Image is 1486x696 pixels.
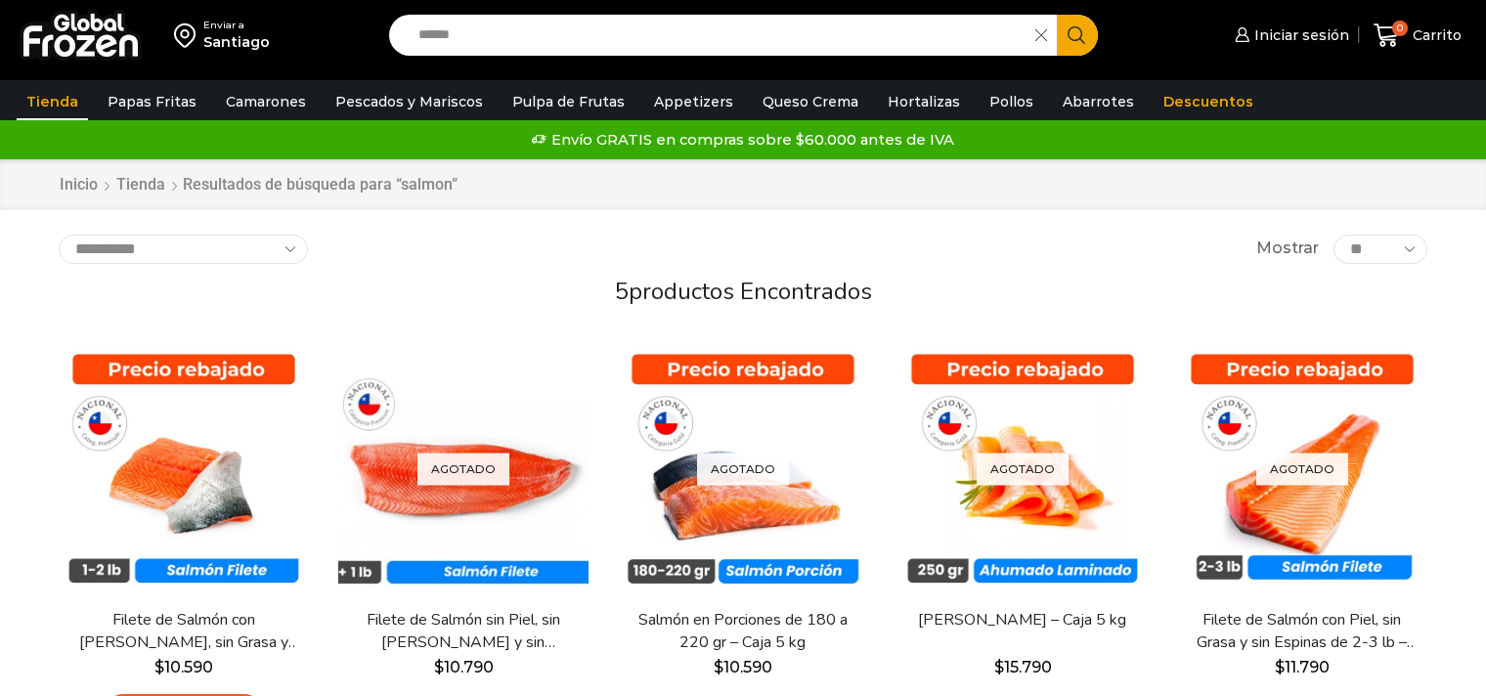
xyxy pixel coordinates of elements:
span: productos encontrados [629,276,872,307]
span: $ [154,658,164,676]
a: Abarrotes [1053,83,1144,120]
h1: Resultados de búsqueda para “salmon” [183,175,458,194]
a: [PERSON_NAME] – Caja 5 kg [910,609,1135,631]
a: Inicio [59,174,99,196]
div: Santiago [203,32,270,52]
a: Salmón en Porciones de 180 a 220 gr – Caja 5 kg [631,609,855,654]
span: Mostrar [1256,238,1319,260]
a: Iniciar sesión [1230,16,1349,55]
a: 0 Carrito [1369,13,1466,59]
bdi: 11.790 [1275,658,1330,676]
span: $ [714,658,723,676]
div: Enviar a [203,19,270,32]
a: Filete de Salmón con Piel, sin Grasa y sin Espinas de 2-3 lb – Premium – Caja 10 kg [1190,609,1415,654]
p: Agotado [417,453,509,485]
a: Appetizers [644,83,743,120]
bdi: 10.590 [154,658,213,676]
span: 0 [1392,21,1408,36]
a: Filete de Salmón con [PERSON_NAME], sin Grasa y sin Espinas 1-2 lb – Caja 10 Kg [71,609,296,654]
span: 5 [615,276,629,307]
a: Filete de Salmón sin Piel, sin [PERSON_NAME] y sin [PERSON_NAME] – Caja 10 Kg [351,609,576,654]
a: Camarones [216,83,316,120]
a: Pescados y Mariscos [326,83,493,120]
a: Hortalizas [878,83,970,120]
span: Iniciar sesión [1249,25,1349,45]
span: $ [1275,658,1285,676]
p: Agotado [977,453,1069,485]
a: Queso Crema [753,83,868,120]
a: Pollos [980,83,1043,120]
a: Tienda [115,174,166,196]
img: address-field-icon.svg [174,19,203,52]
button: Search button [1057,15,1098,56]
p: Agotado [1256,453,1348,485]
span: Carrito [1408,25,1462,45]
span: $ [994,658,1004,676]
select: Pedido de la tienda [59,235,308,264]
span: $ [434,658,444,676]
bdi: 10.590 [714,658,772,676]
bdi: 10.790 [434,658,494,676]
a: Descuentos [1154,83,1263,120]
a: Papas Fritas [98,83,206,120]
a: Pulpa de Frutas [503,83,634,120]
p: Agotado [697,453,789,485]
nav: Breadcrumb [59,174,458,196]
a: Tienda [17,83,88,120]
bdi: 15.790 [994,658,1052,676]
